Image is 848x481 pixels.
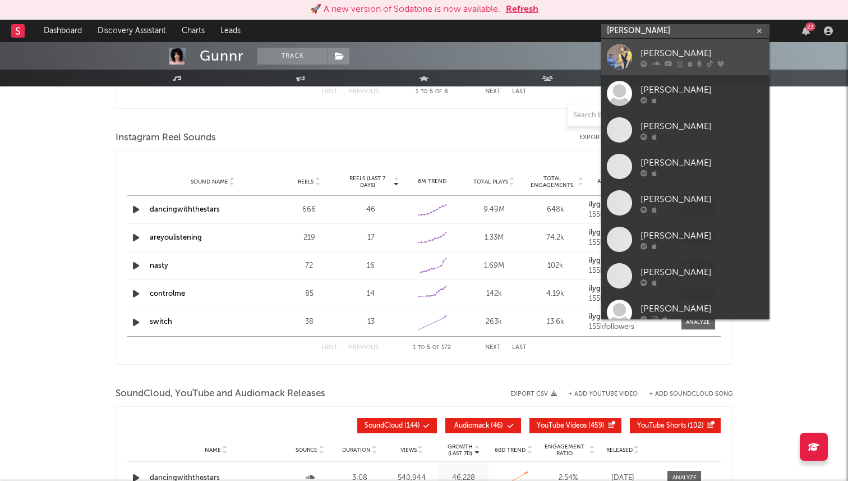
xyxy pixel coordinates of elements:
span: Reels (last 7 days) [343,175,392,189]
a: switch [150,318,172,326]
button: Refresh [506,3,538,16]
button: SoundCloud(144) [357,418,437,433]
div: 1 5 172 [401,341,463,355]
span: Instagram Reel Sounds [116,131,216,145]
div: [PERSON_NAME] [640,156,764,170]
div: 155k followers [589,211,673,219]
span: Name [205,447,221,453]
span: Total Engagements [528,175,577,189]
div: + Add YouTube Video [557,391,638,397]
strong: ilygunnr [589,257,617,264]
div: 1 5 8 [401,85,463,99]
span: Source [296,447,317,453]
span: ( 144 ) [365,423,420,429]
div: 219 [281,232,337,244]
div: 72 [281,260,337,272]
div: 13.6k [528,317,584,328]
div: 13 [343,317,399,328]
div: 1.69M [466,260,522,272]
div: 4.19k [528,288,584,300]
span: SoundCloud, YouTube and Audiomack Releases [116,387,325,401]
span: ( 46 ) [453,423,504,429]
span: 60D Trend [495,447,526,453]
button: Next [485,345,501,351]
span: Duration [342,447,371,453]
span: of [435,89,442,94]
div: [PERSON_NAME] [640,229,764,242]
span: Engagement Ratio [541,443,588,457]
a: ilygunnr [589,313,673,321]
p: (Last 7d) [448,450,473,457]
button: Last [512,89,527,95]
div: 23 [805,22,815,31]
a: ilygunnr [589,257,673,265]
span: to [418,345,425,350]
a: controlme [150,290,185,297]
a: dancingwiththestars [150,206,220,213]
div: 16 [343,260,399,272]
div: 666 [281,204,337,216]
button: Audiomack(46) [445,418,521,433]
div: 🚀 A new version of Sodatone is now available. [310,3,500,16]
span: Audiomack [454,423,489,429]
a: [PERSON_NAME] [601,258,769,294]
span: SoundCloud [365,423,403,429]
a: [PERSON_NAME] [601,294,769,331]
div: 155k followers [589,295,673,303]
span: Total Plays [473,178,508,185]
strong: ilygunnr [589,313,617,320]
strong: ilygunnr [589,229,617,236]
a: ilygunnr [589,229,673,237]
button: + Add SoundCloud Song [649,391,732,397]
div: 6M Trend [404,177,460,186]
div: 1.33M [466,232,522,244]
div: [PERSON_NAME] [640,83,764,97]
a: [PERSON_NAME] [601,148,769,185]
button: First [321,89,338,95]
div: 155k followers [589,323,673,331]
div: 38 [281,317,337,328]
a: [PERSON_NAME] [601,75,769,112]
button: + Add SoundCloud Song [638,391,732,397]
span: Views [400,447,417,453]
div: [PERSON_NAME] [640,193,764,206]
strong: ilygunnr [589,201,617,208]
div: 155k followers [589,239,673,247]
div: 9.49M [466,204,522,216]
span: YouTube Videos [537,423,587,429]
a: [PERSON_NAME] [601,221,769,258]
a: ilygunnr [589,201,673,209]
a: nasty [150,262,168,269]
button: + Add YouTube Video [568,391,638,397]
a: ilygunnr [589,285,673,293]
div: 263k [466,317,522,328]
button: First [321,345,338,351]
span: Sound Name [191,178,228,185]
div: 85 [281,288,337,300]
div: [PERSON_NAME] [640,302,764,315]
a: Charts [174,20,213,42]
div: [PERSON_NAME] [640,47,764,60]
a: [PERSON_NAME] [601,185,769,221]
button: Export CSV [510,391,557,397]
span: YouTube Shorts [637,423,686,429]
span: Author / Followers [597,178,658,185]
span: of [432,345,439,350]
input: Search by song name or URL [568,111,686,120]
div: 155k followers [589,267,673,275]
div: 102k [528,260,584,272]
span: ( 102 ) [637,423,704,429]
p: Growth [448,443,473,450]
button: Previous [349,345,379,351]
a: [PERSON_NAME] [601,112,769,148]
div: [PERSON_NAME] [640,265,764,279]
a: Dashboard [36,20,90,42]
a: areyoulistening [150,234,202,241]
div: 74.2k [528,232,584,244]
a: [PERSON_NAME] [601,39,769,75]
div: [PERSON_NAME] [640,120,764,133]
button: Track [257,48,328,65]
button: YouTube Videos(459) [529,418,621,433]
div: Gunnr [200,48,243,65]
a: Leads [213,20,248,42]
